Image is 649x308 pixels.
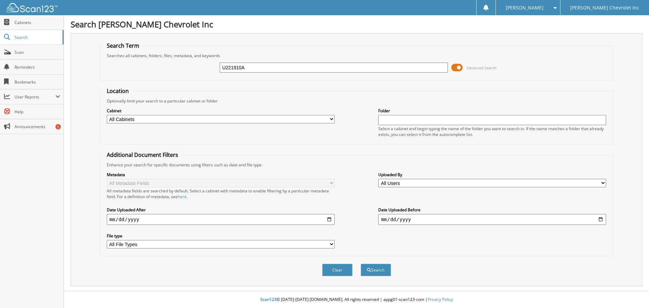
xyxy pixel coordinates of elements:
[103,87,132,95] legend: Location
[378,108,606,114] label: Folder
[15,49,60,55] span: Scan
[15,109,60,115] span: Help
[378,172,606,177] label: Uploaded By
[15,34,59,40] span: Search
[428,297,453,302] a: Privacy Policy
[7,3,57,12] img: scan123-logo-white.svg
[15,124,60,129] span: Announcements
[107,214,335,225] input: start
[615,276,649,308] iframe: Chat Widget
[322,264,353,276] button: Clear
[260,297,277,302] span: Scan123
[103,53,610,58] div: Searches all cabinets, folders, files, metadata, and keywords
[361,264,391,276] button: Search
[103,42,143,49] legend: Search Term
[107,172,335,177] label: Metadata
[15,64,60,70] span: Reminders
[178,194,187,199] a: here
[570,6,639,10] span: [PERSON_NAME] Chevrolet Inc
[103,162,610,168] div: Enhance your search for specific documents using filters such as date and file type.
[107,207,335,213] label: Date Uploaded After
[378,207,606,213] label: Date Uploaded Before
[506,6,544,10] span: [PERSON_NAME]
[103,98,610,104] div: Optionally limit your search to a particular cabinet or folder
[71,19,642,30] h1: Search [PERSON_NAME] Chevrolet Inc
[107,188,335,199] div: All metadata fields are searched by default. Select a cabinet with metadata to enable filtering b...
[15,79,60,85] span: Bookmarks
[15,94,55,100] span: User Reports
[103,151,182,159] legend: Additional Document Filters
[107,233,335,239] label: File type
[378,126,606,137] div: Select a cabinet and begin typing the name of the folder you want to search in. If the name match...
[107,108,335,114] label: Cabinet
[378,214,606,225] input: end
[15,20,60,25] span: Cabinets
[55,124,61,129] div: 5
[466,65,497,70] span: Advanced Search
[64,291,649,308] div: © [DATE]-[DATE] [DOMAIN_NAME]. All rights reserved | appg01-scan123-com |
